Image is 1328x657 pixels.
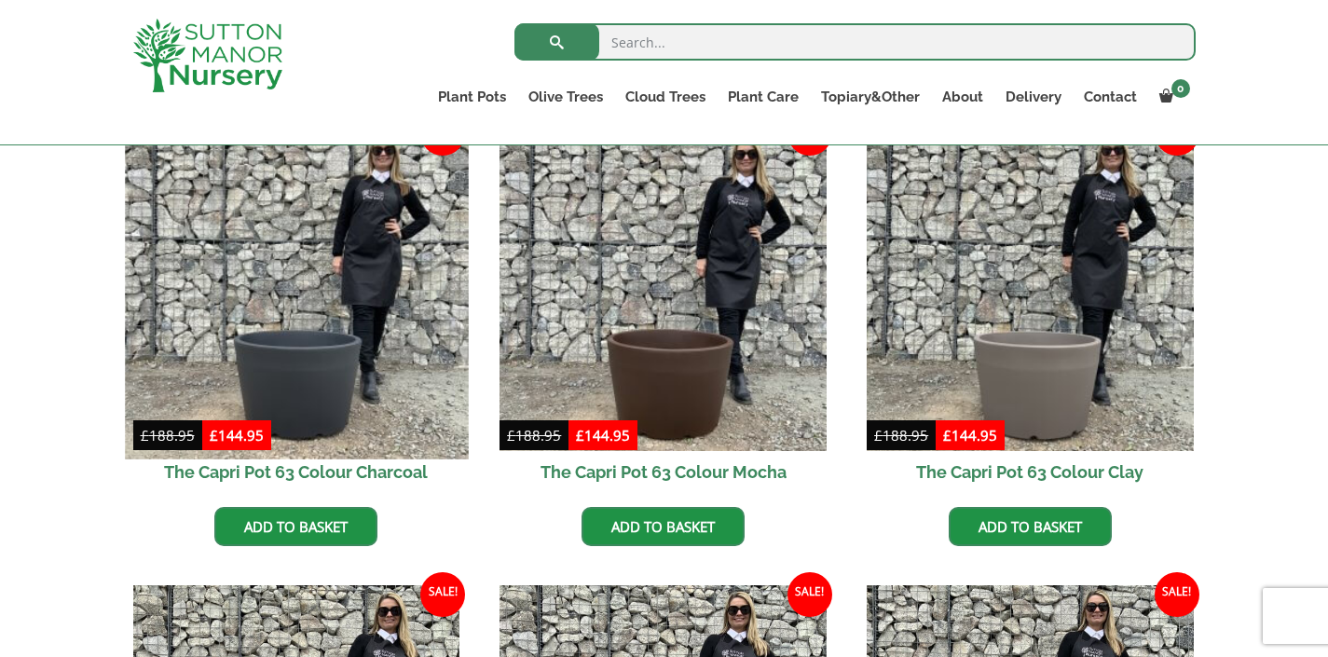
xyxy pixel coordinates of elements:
a: 0 [1148,84,1196,110]
h2: The Capri Pot 63 Colour Mocha [500,451,827,493]
span: £ [210,426,218,445]
h2: The Capri Pot 63 Colour Clay [867,451,1194,493]
img: logo [133,19,282,92]
span: £ [943,426,952,445]
a: About [931,84,994,110]
h2: The Capri Pot 63 Colour Charcoal [133,451,460,493]
a: Delivery [994,84,1073,110]
bdi: 144.95 [210,426,264,445]
span: Sale! [787,572,832,617]
a: Topiary&Other [810,84,931,110]
span: 0 [1171,79,1190,98]
img: The Capri Pot 63 Colour Mocha [500,124,827,451]
a: Add to basket: “The Capri Pot 63 Colour Mocha” [582,507,745,546]
span: £ [576,426,584,445]
span: £ [141,426,149,445]
a: Contact [1073,84,1148,110]
a: Olive Trees [517,84,614,110]
input: Search... [514,23,1196,61]
a: Sale! The Capri Pot 63 Colour Clay [867,124,1194,493]
bdi: 144.95 [576,426,630,445]
a: Plant Pots [427,84,517,110]
span: £ [874,426,883,445]
img: The Capri Pot 63 Colour Clay [867,124,1194,451]
span: £ [507,426,515,445]
a: Cloud Trees [614,84,717,110]
bdi: 188.95 [141,426,195,445]
bdi: 188.95 [874,426,928,445]
bdi: 144.95 [943,426,997,445]
img: The Capri Pot 63 Colour Charcoal [125,116,468,459]
a: Plant Care [717,84,810,110]
a: Add to basket: “The Capri Pot 63 Colour Charcoal” [214,507,377,546]
bdi: 188.95 [507,426,561,445]
a: Sale! The Capri Pot 63 Colour Mocha [500,124,827,493]
a: Sale! The Capri Pot 63 Colour Charcoal [133,124,460,493]
a: Add to basket: “The Capri Pot 63 Colour Clay” [949,507,1112,546]
span: Sale! [420,572,465,617]
span: Sale! [1155,572,1199,617]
